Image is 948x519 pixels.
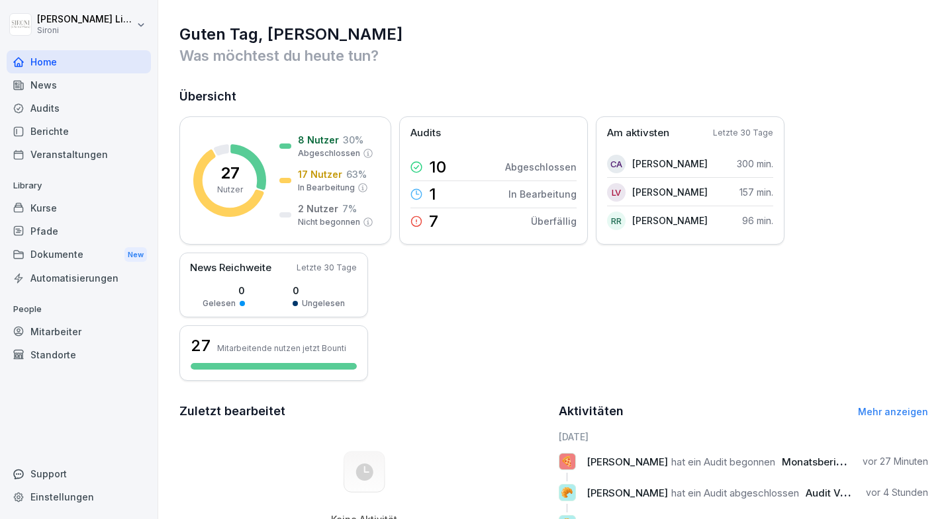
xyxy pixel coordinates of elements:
[559,402,624,420] h2: Aktivitäten
[607,183,626,202] div: LV
[298,167,342,181] p: 17 Nutzer
[607,126,669,141] p: Am aktivsten
[220,165,240,181] p: 27
[508,187,577,201] p: In Bearbeitung
[737,157,773,171] p: 300 min.
[632,185,708,199] p: [PERSON_NAME]
[7,299,151,320] p: People
[607,212,626,230] div: RR
[217,184,243,196] p: Nutzer
[203,298,236,309] p: Gelesen
[7,120,151,143] a: Berichte
[7,175,151,196] p: Library
[561,483,573,502] p: 🥐
[7,243,151,267] div: Dokumente
[7,485,151,508] a: Einstellungen
[505,160,577,174] p: Abgeschlossen
[7,320,151,343] a: Mitarbeiter
[7,343,151,366] a: Standorte
[863,455,928,468] p: vor 27 Minuten
[559,430,929,444] h6: [DATE]
[346,167,367,181] p: 63 %
[7,266,151,290] a: Automatisierungen
[179,402,549,420] h2: Zuletzt bearbeitet
[7,220,151,243] a: Pfade
[298,216,360,228] p: Nicht begonnen
[37,26,134,35] p: Sironi
[37,14,134,25] p: [PERSON_NAME] Lilja
[298,133,339,147] p: 8 Nutzer
[297,262,357,274] p: Letzte 30 Tage
[410,126,441,141] p: Audits
[806,487,947,499] span: Audit Valutazione Produzione
[561,452,573,471] p: 🍕
[191,335,211,357] h3: 27
[293,284,345,298] p: 0
[429,159,446,175] p: 10
[671,456,775,468] span: hat ein Audit begonnen
[179,24,928,45] h1: Guten Tag, [PERSON_NAME]
[298,202,338,216] p: 2 Nutzer
[713,127,773,139] p: Letzte 30 Tage
[124,247,147,262] div: New
[179,87,928,106] h2: Übersicht
[298,147,360,159] p: Abgeschlossen
[632,214,708,227] p: [PERSON_NAME]
[298,182,355,194] p: In Bearbeitung
[342,202,357,216] p: 7 %
[632,157,708,171] p: [PERSON_NAME]
[302,298,345,309] p: Ungelesen
[7,462,151,485] div: Support
[587,487,668,499] span: [PERSON_NAME]
[343,133,363,147] p: 30 %
[7,73,151,97] a: News
[7,143,151,166] a: Veranstaltungen
[190,260,271,276] p: News Reichweite
[203,284,245,298] p: 0
[671,487,799,499] span: hat ein Audit abgeschlossen
[866,486,928,499] p: vor 4 Stunden
[429,214,438,229] p: 7
[7,196,151,220] a: Kurse
[742,214,773,227] p: 96 min.
[587,456,668,468] span: [PERSON_NAME]
[7,97,151,120] a: Audits
[179,45,928,66] p: Was möchtest du heute tun?
[739,185,773,199] p: 157 min.
[531,214,577,228] p: Überfällig
[858,406,928,417] a: Mehr anzeigen
[607,155,626,173] div: CA
[429,186,436,202] p: 1
[7,243,151,267] a: DokumenteNew
[217,343,346,353] p: Mitarbeitende nutzen jetzt Bounti
[7,50,151,73] a: Home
